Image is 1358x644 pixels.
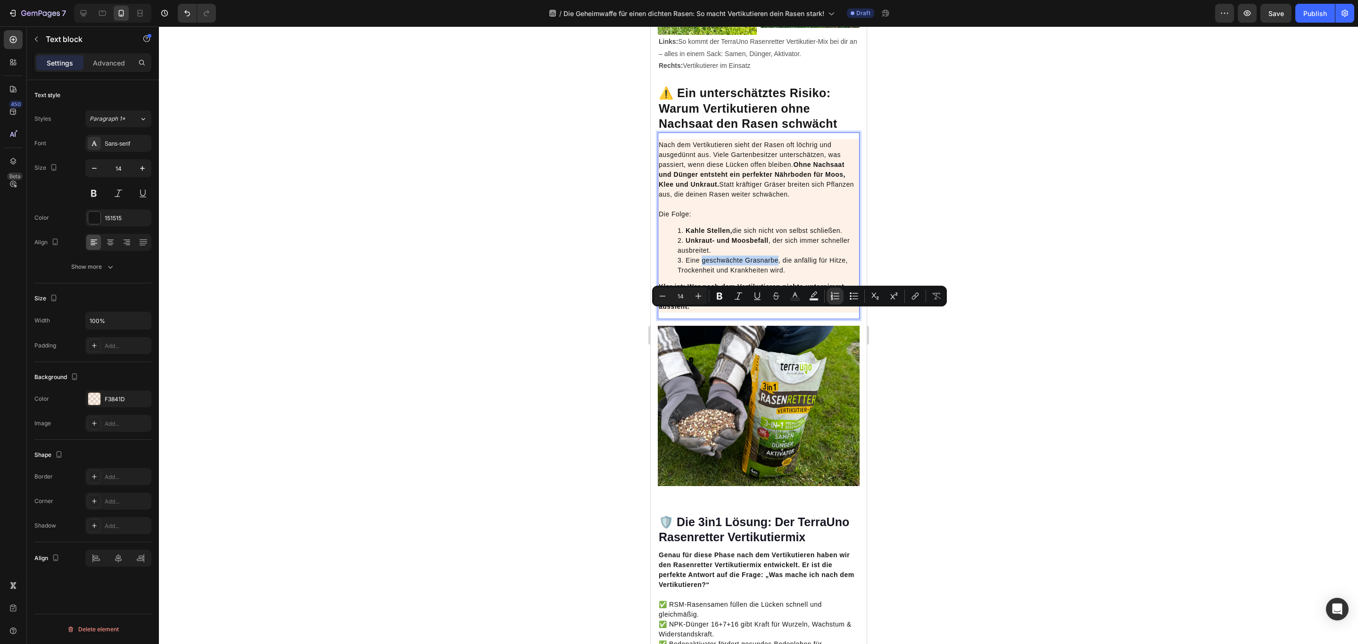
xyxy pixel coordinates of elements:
span: Draft [856,9,870,17]
div: Open Intercom Messenger [1326,598,1349,620]
iframe: Design area [651,26,867,644]
div: F3841D [105,395,149,404]
p: 7 [62,8,66,19]
button: Publish [1295,4,1335,23]
span: Die Geheimwaffe für einen dichten Rasen: So macht Vertikutieren dein Rasen stark! [563,8,824,18]
div: Shape [34,449,65,462]
div: Text style [34,91,60,99]
span: Paragraph 1* [90,115,125,123]
div: Publish [1303,8,1327,18]
div: Size [34,162,59,174]
div: Align [34,236,61,249]
div: Color [34,395,49,403]
button: Save [1260,4,1292,23]
div: 151515 [105,214,149,223]
div: Add... [105,342,149,350]
button: Paragraph 1* [85,110,151,127]
div: Delete element [67,624,119,635]
div: Align [34,552,61,565]
span: / [559,8,562,18]
div: Image [34,419,51,428]
div: Add... [105,497,149,506]
div: Color [34,214,49,222]
div: Font [34,139,46,148]
div: Beta [7,173,23,180]
div: 450 [9,100,23,108]
div: Sans-serif [105,140,149,148]
div: Add... [105,420,149,428]
div: Add... [105,522,149,530]
div: Corner [34,497,53,505]
div: Styles [34,115,51,123]
div: Show more [71,262,115,272]
div: Size [34,292,59,305]
p: Advanced [93,58,125,68]
button: Show more [34,258,151,275]
div: Undo/Redo [178,4,216,23]
span: Save [1268,9,1284,17]
div: Add... [105,473,149,481]
p: Settings [47,58,73,68]
div: Border [34,472,53,481]
p: Text block [46,33,126,45]
div: Shadow [34,521,56,530]
button: 7 [4,4,70,23]
div: Width [34,316,50,325]
div: Padding [34,341,56,350]
input: Auto [86,312,151,329]
div: Background [34,371,80,384]
button: Delete element [34,622,151,637]
div: Editor contextual toolbar [652,286,947,306]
